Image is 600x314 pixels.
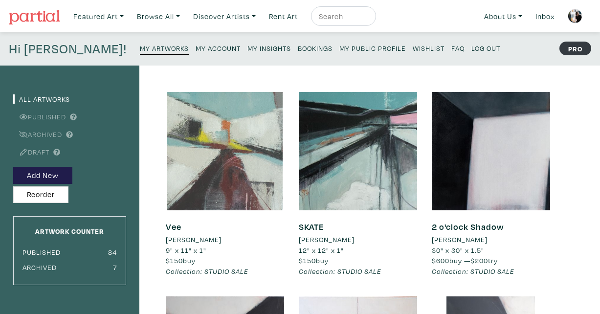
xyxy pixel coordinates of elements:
span: $600 [432,256,449,265]
small: My Insights [247,44,291,53]
a: Draft [13,147,49,157]
small: Artwork Counter [35,226,104,236]
a: My Public Profile [339,41,406,54]
em: Collection: STUDIO SALE [299,267,381,276]
a: Archived [13,130,62,139]
span: buy [166,256,196,265]
a: Inbox [531,6,559,26]
input: Search [318,10,367,22]
a: FAQ [451,41,465,54]
small: My Artworks [140,44,189,53]
span: buy [299,256,329,265]
li: [PERSON_NAME] [432,234,488,245]
strong: PRO [559,42,591,55]
a: My Artworks [140,41,189,55]
small: Bookings [298,44,333,53]
em: Collection: STUDIO SALE [432,267,514,276]
span: $200 [470,256,488,265]
button: Add New [13,167,72,184]
a: [PERSON_NAME] [432,234,550,245]
em: Collection: STUDIO SALE [166,267,248,276]
a: 2 o'clock Shadow [432,221,504,232]
small: Wishlist [413,44,444,53]
a: My Account [196,41,241,54]
small: 84 [108,247,117,257]
a: Browse All [133,6,184,26]
small: Log Out [471,44,500,53]
span: 12" x 12" x 1" [299,246,344,255]
a: Published [13,112,66,121]
span: buy — try [432,256,498,265]
a: All Artworks [13,94,70,104]
small: Archived [22,263,57,272]
button: Reorder [13,186,68,203]
a: About Us [480,6,527,26]
a: Bookings [298,41,333,54]
a: [PERSON_NAME] [299,234,417,245]
a: Discover Artists [189,6,260,26]
a: My Insights [247,41,291,54]
small: 7 [113,263,117,272]
a: SKATE [299,221,324,232]
small: FAQ [451,44,465,53]
a: Vee [166,221,181,232]
span: $150 [166,256,183,265]
small: My Account [196,44,241,53]
li: [PERSON_NAME] [166,234,222,245]
span: 30" x 30" x 1.5" [432,246,484,255]
span: 9" x 11" x 1" [166,246,206,255]
img: phpThumb.php [568,9,582,23]
a: Wishlist [413,41,444,54]
a: Rent Art [265,6,302,26]
a: Log Out [471,41,500,54]
a: [PERSON_NAME] [166,234,284,245]
a: Featured Art [69,6,128,26]
span: $150 [299,256,316,265]
h4: Hi [PERSON_NAME]! [9,41,127,57]
small: Published [22,247,61,257]
li: [PERSON_NAME] [299,234,355,245]
small: My Public Profile [339,44,406,53]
